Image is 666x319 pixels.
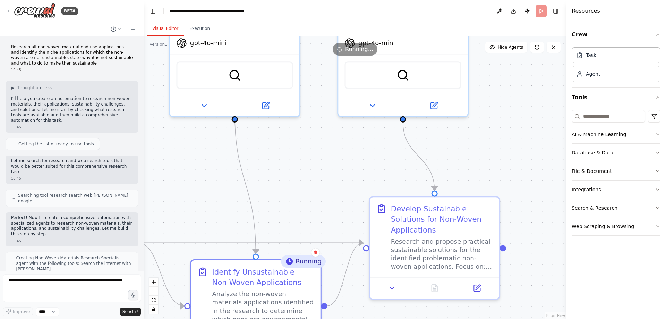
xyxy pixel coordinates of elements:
[3,307,33,316] button: Improve
[236,99,295,112] button: Open in side panel
[138,237,184,311] g: Edge from 44cdb9a7-2e81-47a1-af81-d0291635f0aa to 2309c002-2e94-40d9-8523-555671db9cbb
[11,44,133,66] p: Research all non-woven material end-use applications and identifiy the niche applications for whi...
[369,196,500,300] div: Develop Sustainable Solutions for Non-Woven ApplicationsResearch and propose practical sustainabl...
[11,85,52,91] button: ▶Thought process
[149,278,158,287] button: zoom in
[311,248,320,257] button: Delete node
[572,162,660,180] button: File & Document
[228,69,241,81] img: SerperDevTool
[190,39,227,47] span: gpt-4o-mini
[11,67,133,73] div: 10:45
[459,282,495,294] button: Open in side panel
[169,8,247,15] nav: breadcrumb
[391,203,493,235] div: Develop Sustainable Solutions for Non-Woven Applications
[572,107,660,241] div: Tools
[150,42,168,47] div: Version 1
[391,237,493,271] div: Research and propose practical sustainable solutions for the identified problematic non-woven app...
[397,69,409,81] img: SerperDevTool
[138,237,363,248] g: Edge from 44cdb9a7-2e81-47a1-af81-d0291635f0aa to d0048d09-0e0d-4223-ba27-f82115714758
[147,22,184,36] button: Visual Editor
[11,238,133,244] div: 10:45
[398,123,440,191] g: Edge from 2458a894-3d37-494a-9f63-bfaf3ad85489 to d0048d09-0e0d-4223-ba27-f82115714758
[327,237,363,311] g: Edge from 2309c002-2e94-40d9-8523-555671db9cbb to d0048d09-0e0d-4223-ba27-f82115714758
[11,96,133,123] p: I'll help you create an automation to research non-woven materials, their applications, sustainab...
[551,6,561,16] button: Hide right sidebar
[11,125,133,130] div: 10:45
[586,70,600,77] div: Agent
[13,309,30,314] span: Improve
[404,99,463,112] button: Open in side panel
[11,176,133,181] div: 10:45
[11,158,133,175] p: Let me search for research and web search tools that would be better suited for this comprehensiv...
[485,42,527,53] button: Hide Agents
[572,125,660,143] button: AI & Machine Learning
[572,88,660,107] button: Tools
[148,6,158,16] button: Hide left sidebar
[572,144,660,162] button: Database & Data
[586,52,596,59] div: Task
[149,296,158,305] button: fit view
[212,267,314,288] div: Identify Unsustainable Non-Woven Applications
[572,217,660,235] button: Web Scraping & Browsing
[281,255,326,268] div: Running
[108,25,125,33] button: Switch to previous chat
[572,7,600,15] h4: Resources
[358,39,395,47] span: gpt-4o-mini
[127,25,138,33] button: Start a new chat
[128,290,138,300] button: Click to speak your automation idea
[572,181,660,199] button: Integrations
[149,287,158,296] button: zoom out
[122,309,133,314] span: Send
[412,282,457,294] button: No output available
[546,314,565,318] a: React Flow attribution
[61,7,78,15] div: BETA
[18,193,133,204] span: Searching tool research search web [PERSON_NAME] google
[17,85,52,91] span: Thought process
[230,112,261,254] g: Edge from 75c8ec8e-84e9-453b-997f-20fc5d1b4ae7 to 2309c002-2e94-40d9-8523-555671db9cbb
[11,85,14,91] span: ▶
[16,255,133,272] span: Creating Non-Woven Materials Research Specialist agent with the following tools: Search the inter...
[184,22,215,36] button: Execution
[498,44,523,50] span: Hide Agents
[18,141,94,147] span: Getting the list of ready-to-use tools
[572,44,660,87] div: Crew
[572,25,660,44] button: Crew
[345,45,373,53] span: Running...
[572,199,660,217] button: Search & Research
[11,215,133,237] p: Perfect! Now I'll create a comprehensive automation with specialized agents to research non-woven...
[14,3,55,19] img: Logo
[149,305,158,314] button: toggle interactivity
[149,278,158,314] div: React Flow controls
[120,308,141,316] button: Send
